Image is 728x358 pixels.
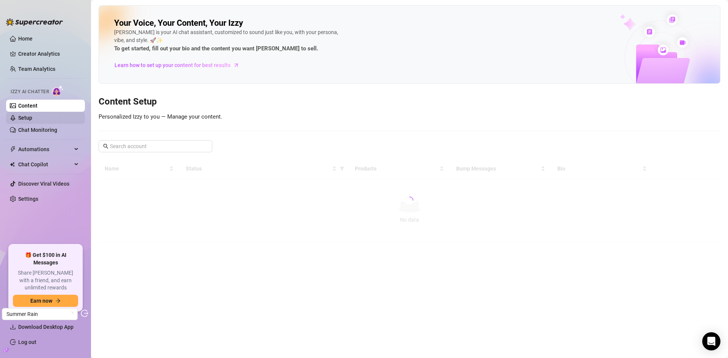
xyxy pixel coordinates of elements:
img: ai-chatter-content-library-cLFOSyPT.png [602,6,720,83]
span: build [4,347,9,353]
span: Summer Rain [6,308,73,320]
span: 🎁 Get $100 in AI Messages [13,252,78,266]
a: Setup [18,115,32,121]
span: loading [404,195,415,206]
div: [PERSON_NAME] is your AI chat assistant, customized to sound just like you, with your persona, vi... [114,28,342,53]
input: Search account [110,142,202,150]
a: Home [18,36,33,42]
span: Download Desktop App [18,324,74,330]
a: Learn how to set up your content for best results [114,59,245,71]
h3: Content Setup [99,96,720,108]
button: Earn nowarrow-right [13,295,78,307]
span: Share [PERSON_NAME] with a friend, and earn unlimited rewards [13,269,78,292]
a: Content [18,103,38,109]
a: Chat Monitoring [18,127,57,133]
span: thunderbolt [10,146,16,152]
a: Discover Viral Videos [18,181,69,187]
span: arrow-right [55,298,61,303]
a: Settings [18,196,38,202]
span: Izzy AI Chatter [11,88,49,95]
span: arrow-right [232,61,240,69]
span: Personalized Izzy to you — Manage your content. [99,113,222,120]
span: download [10,324,16,330]
h2: Your Voice, Your Content, Your Izzy [114,18,243,28]
span: search [103,144,108,149]
span: loading [68,311,75,317]
img: logo-BBDzfeDw.svg [6,18,63,26]
a: Team Analytics [18,66,55,72]
a: Log out [18,339,36,345]
span: logout [81,310,88,317]
span: Earn now [30,298,52,304]
a: Creator Analytics [18,48,79,60]
span: Chat Copilot [18,158,72,170]
div: Open Intercom Messenger [702,332,720,350]
span: Automations [18,143,72,155]
img: AI Chatter [52,85,64,96]
strong: To get started, fill out your bio and the content you want [PERSON_NAME] to sell. [114,45,318,52]
img: Chat Copilot [10,162,15,167]
span: Learn how to set up your content for best results [115,61,231,69]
